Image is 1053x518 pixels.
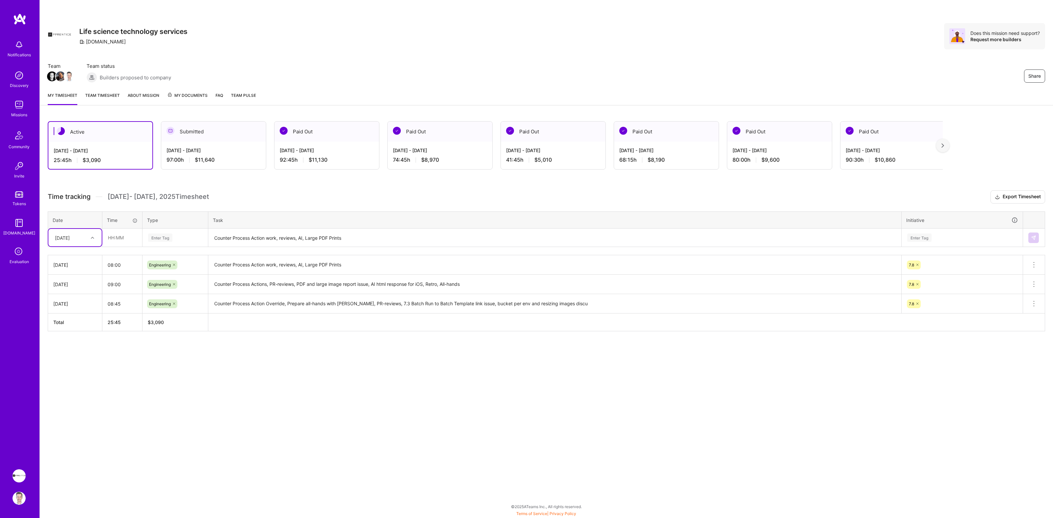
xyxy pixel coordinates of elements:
span: [DATE] - [DATE] , 2025 Timesheet [108,193,209,201]
span: $11,130 [309,156,327,163]
img: Paid Out [506,127,514,135]
img: Paid Out [619,127,627,135]
div: [DATE] [53,300,97,307]
a: User Avatar [11,492,27,505]
img: Paid Out [393,127,401,135]
img: Avatar [949,28,965,44]
div: Paid Out [727,122,832,142]
a: FAQ [216,92,223,105]
div: [DATE] - [DATE] [393,147,487,154]
div: Enter Tag [907,232,932,243]
div: © 2025 ATeams Inc., All rights reserved. [39,498,1053,515]
i: icon SelectionTeam [13,246,25,258]
a: Team Member Avatar [48,71,56,82]
div: Paid Out [274,122,379,142]
div: [DATE] [55,234,70,241]
a: Apprentice: Life science technology services [11,469,27,482]
img: Submitted [167,127,174,135]
a: Terms of Service [516,511,547,516]
div: [DATE] [53,281,97,288]
span: Share [1028,73,1041,79]
img: Company Logo [48,23,71,47]
input: HH:MM [102,295,142,313]
button: Export Timesheet [990,190,1045,204]
div: [DATE] - [DATE] [619,147,713,154]
span: 7.8 [909,301,914,306]
button: Share [1024,69,1045,83]
span: 7.8 [909,262,914,267]
th: 25:45 [102,314,142,331]
th: Total [48,314,102,331]
div: Request more builders [970,36,1040,42]
div: 97:00 h [167,156,261,163]
input: HH:MM [103,229,142,246]
div: Evaluation [10,258,29,265]
th: Task [208,211,902,229]
span: $5,010 [534,156,552,163]
span: Team [48,63,73,69]
span: Engineering [149,262,171,267]
div: 25:45 h [54,157,147,164]
img: tokens [15,191,23,198]
div: 80:00 h [732,156,827,163]
a: Team timesheet [85,92,120,105]
div: [DATE] [53,261,97,268]
div: Discovery [10,82,29,89]
div: Initiative [906,216,1018,224]
span: $9,600 [761,156,780,163]
img: Team Member Avatar [64,71,74,81]
img: Builders proposed to company [87,72,97,83]
span: Time tracking [48,193,90,201]
span: $8,190 [648,156,665,163]
div: 74:45 h [393,156,487,163]
h3: Life science technology services [79,27,188,36]
img: Team Member Avatar [47,71,57,81]
a: Team Member Avatar [56,71,65,82]
div: [DATE] - [DATE] [54,147,147,154]
div: [DATE] - [DATE] [846,147,940,154]
div: Missions [11,111,27,118]
img: Paid Out [280,127,288,135]
span: $10,860 [875,156,895,163]
span: Team status [87,63,171,69]
span: $8,970 [421,156,439,163]
div: Paid Out [388,122,492,142]
span: My Documents [167,92,208,99]
span: $11,640 [195,156,215,163]
div: [DATE] - [DATE] [280,147,374,154]
div: Paid Out [614,122,719,142]
div: 90:30 h [846,156,940,163]
div: Community [9,143,30,150]
span: | [516,511,576,516]
div: Submitted [161,122,266,142]
span: Engineering [149,301,171,306]
a: My timesheet [48,92,77,105]
a: Team Member Avatar [65,71,73,82]
img: Paid Out [732,127,740,135]
div: Notifications [8,51,31,58]
div: Active [48,122,152,142]
textarea: Counter Process Action Override, Prepare all-hands with [PERSON_NAME], PR-reviews, 7.3 Batch Run ... [209,295,901,313]
span: $ 3,090 [148,319,164,325]
i: icon CompanyGray [79,39,85,44]
input: HH:MM [102,276,142,293]
img: teamwork [13,98,26,111]
a: My Documents [167,92,208,105]
div: Enter Tag [148,232,172,243]
img: Invite [13,159,26,173]
span: Builders proposed to company [100,74,171,81]
img: discovery [13,69,26,82]
span: Team Pulse [231,93,256,98]
img: right [941,143,944,148]
a: Team Pulse [231,92,256,105]
i: icon Download [995,194,1000,201]
a: Privacy Policy [550,511,576,516]
div: Paid Out [501,122,605,142]
div: [DATE] - [DATE] [506,147,600,154]
th: Date [48,211,102,229]
div: [DOMAIN_NAME] [79,38,126,45]
img: Paid Out [846,127,854,135]
img: guide book [13,216,26,230]
div: Invite [14,173,24,179]
div: Does this mission need support? [970,30,1040,36]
